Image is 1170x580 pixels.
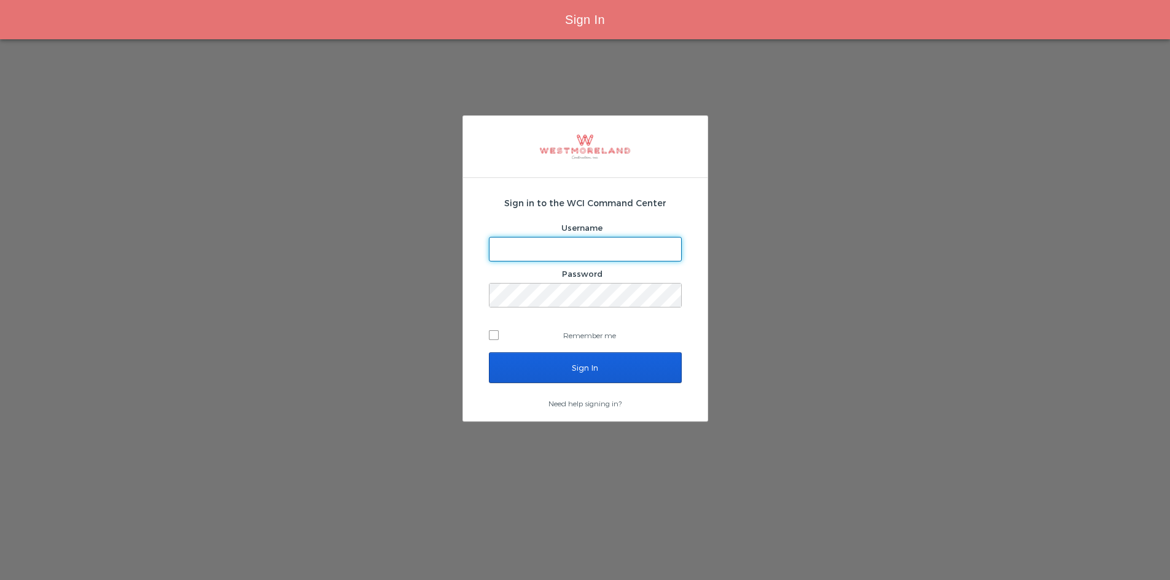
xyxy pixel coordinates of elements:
h2: Sign in to the WCI Command Center [489,196,682,209]
input: Sign In [489,352,682,383]
span: Sign In [565,13,605,26]
label: Username [561,223,603,233]
a: Need help signing in? [548,399,622,408]
label: Password [562,269,603,279]
label: Remember me [489,326,682,344]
